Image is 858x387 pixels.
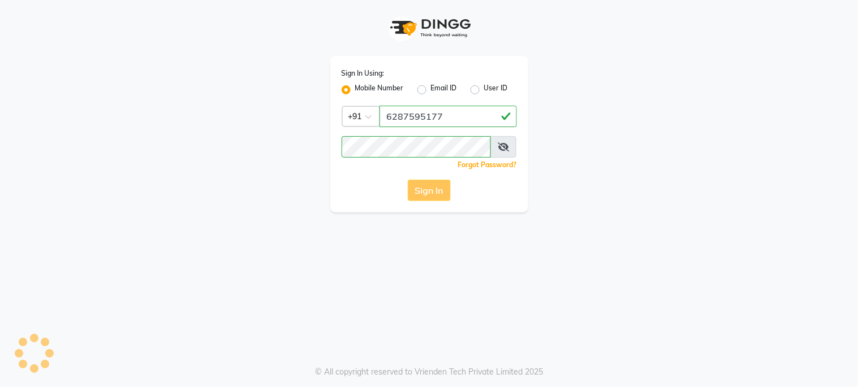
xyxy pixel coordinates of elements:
[342,68,385,79] label: Sign In Using:
[431,83,457,97] label: Email ID
[484,83,508,97] label: User ID
[458,160,517,169] a: Forgot Password?
[384,11,475,45] img: logo1.svg
[355,83,404,97] label: Mobile Number
[342,136,491,158] input: Username
[380,106,517,127] input: Username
